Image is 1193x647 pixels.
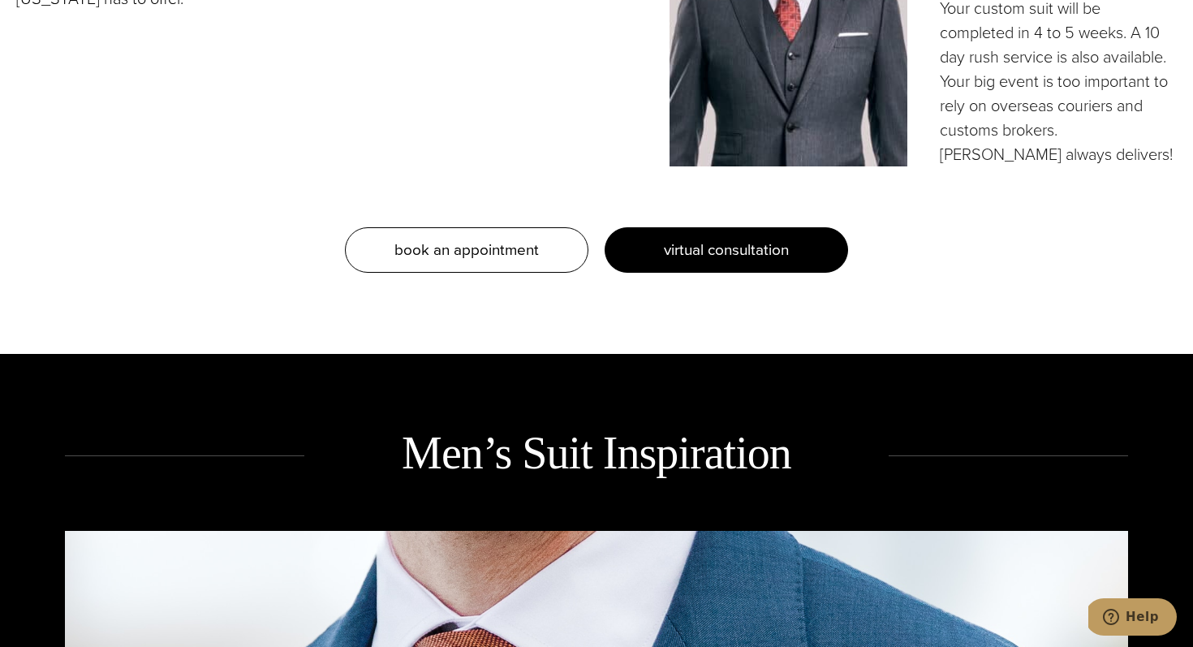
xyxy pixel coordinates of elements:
h2: Men’s Suit Inspiration [304,424,889,482]
iframe: Opens a widget where you can chat to one of our agents [1088,598,1177,639]
a: book an appointment [345,227,588,273]
span: book an appointment [394,238,539,261]
a: virtual consultation [605,227,848,273]
span: virtual consultation [664,238,789,261]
